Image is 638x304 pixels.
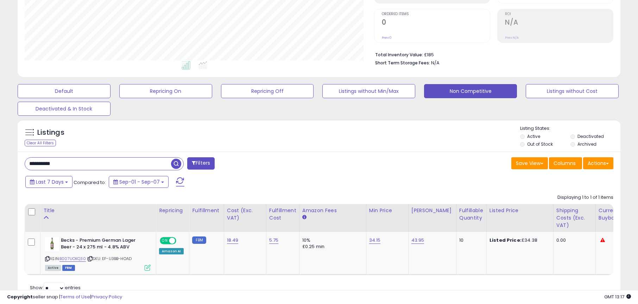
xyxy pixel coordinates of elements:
li: £185 [375,50,608,58]
div: Title [43,207,153,214]
button: Default [18,84,110,98]
div: Min Price [369,207,405,214]
button: Save View [511,157,548,169]
label: Active [527,133,540,139]
span: OFF [175,238,187,244]
div: Fulfillment [192,207,221,214]
p: Listing States: [520,125,620,132]
a: 18.49 [227,237,239,244]
div: Repricing [159,207,186,214]
b: Total Inventory Value: [375,52,423,58]
button: Listings without Min/Max [322,84,415,98]
div: Fulfillable Quantity [459,207,484,222]
a: Privacy Policy [91,293,122,300]
button: Non Competitive [424,84,517,98]
div: Clear All Filters [25,140,56,146]
label: Archived [577,141,596,147]
b: Short Term Storage Fees: [375,60,430,66]
div: Fulfillment Cost [269,207,296,222]
div: £34.38 [489,237,548,243]
span: Last 7 Days [36,178,64,185]
button: Sep-01 - Sep-07 [109,176,169,188]
span: 2025-09-15 13:17 GMT [604,293,631,300]
span: Show: entries [30,284,81,291]
b: Listed Price: [489,237,522,243]
span: All listings currently available for purchase on Amazon [45,265,61,271]
div: Displaying 1 to 1 of 1 items [557,194,613,201]
img: 41leez7nvJL._SL40_.jpg [45,237,59,251]
span: Columns [554,160,576,167]
button: Last 7 Days [25,176,72,188]
span: | SKU: EF-U3BB-HOAD [87,256,132,261]
span: ROI [505,12,613,16]
button: Columns [549,157,582,169]
div: 0.00 [556,237,590,243]
small: Prev: 0 [382,36,392,40]
div: Current Buybox Price [599,207,635,222]
button: Listings without Cost [526,84,619,98]
a: B007UOKQ30 [59,256,86,262]
span: Ordered Items [382,12,490,16]
b: Becks - Premium German Lager Beer - 24 x 275 ml - 4.8% ABV [61,237,146,252]
a: 43.95 [411,237,424,244]
a: 5.75 [269,237,279,244]
span: ON [160,238,169,244]
div: Amazon AI [159,248,184,254]
div: £0.25 min [302,243,361,250]
span: FBM [62,265,75,271]
div: [PERSON_NAME] [411,207,453,214]
label: Deactivated [577,133,604,139]
span: Sep-01 - Sep-07 [119,178,160,185]
h2: N/A [505,18,613,28]
a: 34.15 [369,237,381,244]
span: Compared to: [74,179,106,186]
div: Amazon Fees [302,207,363,214]
div: ASIN: [45,237,151,270]
div: 10 [459,237,481,243]
h2: 0 [382,18,490,28]
div: Listed Price [489,207,550,214]
span: N/A [431,59,440,66]
small: Prev: N/A [505,36,519,40]
small: FBM [192,236,206,244]
div: 10% [302,237,361,243]
a: Terms of Use [60,293,90,300]
button: Actions [583,157,613,169]
button: Filters [187,157,215,170]
small: Amazon Fees. [302,214,307,221]
div: Cost (Exc. VAT) [227,207,263,222]
h5: Listings [37,128,64,138]
label: Out of Stock [527,141,553,147]
div: seller snap | | [7,294,122,300]
button: Deactivated & In Stock [18,102,110,116]
strong: Copyright [7,293,33,300]
button: Repricing Off [221,84,314,98]
div: Shipping Costs (Exc. VAT) [556,207,593,229]
button: Repricing On [119,84,212,98]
